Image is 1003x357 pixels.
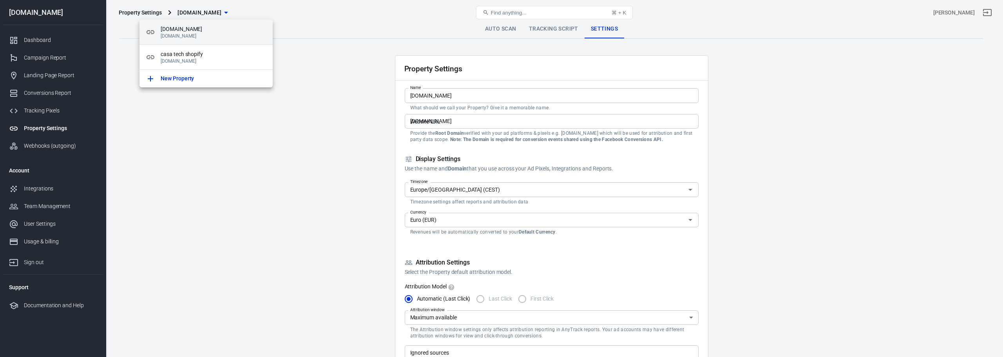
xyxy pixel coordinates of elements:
[139,70,273,87] a: New Property
[139,20,273,45] div: [DOMAIN_NAME][DOMAIN_NAME]
[161,50,266,58] span: casa tech shopify
[161,33,266,39] p: [DOMAIN_NAME]
[161,74,194,83] p: New Property
[139,45,273,70] div: casa tech shopify[DOMAIN_NAME]
[161,58,266,64] p: [DOMAIN_NAME]
[161,25,266,33] span: [DOMAIN_NAME]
